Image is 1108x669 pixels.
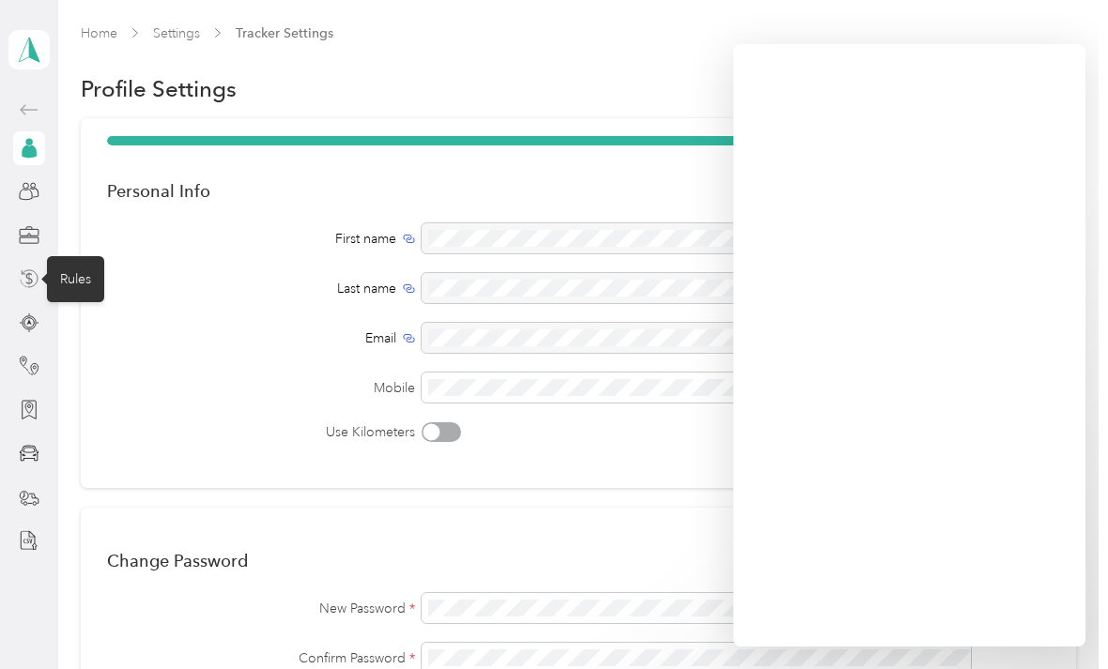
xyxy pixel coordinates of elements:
[153,25,200,41] a: Settings
[107,648,414,668] label: Confirm Password
[337,279,396,298] span: Last name
[107,378,414,398] label: Mobile
[47,256,104,302] div: Rules
[107,181,210,201] div: Personal Info
[335,229,396,249] span: First name
[236,23,333,43] span: Tracker Settings
[107,599,414,618] label: New Password
[107,551,248,570] div: Change Password
[81,25,117,41] a: Home
[733,44,1085,646] iframe: ada-chat-frame
[365,328,396,348] span: Email
[107,422,414,442] label: Use Kilometers
[81,79,237,99] h1: Profile Settings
